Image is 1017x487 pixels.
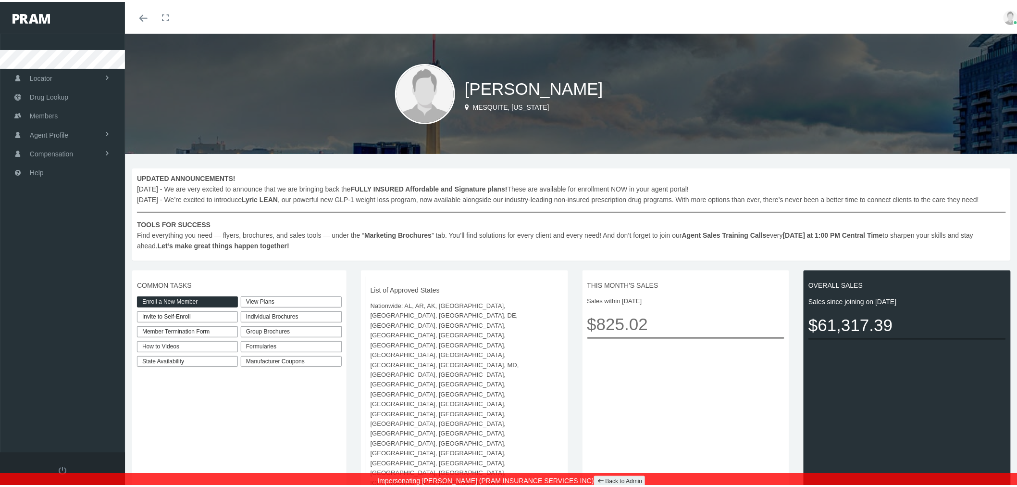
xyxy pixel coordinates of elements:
[682,230,767,237] b: Agent Sales Training Calls
[371,283,558,294] span: List of Approved States
[594,474,645,485] a: Back to Admin
[808,295,1006,305] span: Sales since joining on [DATE]
[587,309,785,335] span: $825.02
[137,173,236,180] b: UPDATED ANNOUNCEMENTS!
[137,309,238,320] a: Invite to Self-Enroll
[137,219,211,227] b: TOOLS FOR SUCCESS
[465,77,603,96] span: [PERSON_NAME]
[395,62,455,122] img: user-placeholder.jpg
[351,183,508,191] b: FULLY INSURED Affordable and Signature plans!
[808,278,1006,289] span: OVERALL SALES
[30,86,68,104] span: Drug Lookup
[808,310,1006,336] span: $61,317.39
[241,295,342,306] a: View Plans
[587,295,785,304] span: Sales within [DATE]
[473,102,549,109] span: Mesquite, [US_STATE]
[30,105,58,123] span: Members
[137,324,238,335] a: Member Termination Form
[241,339,342,350] div: Formularies
[137,339,238,350] a: How to Videos
[158,240,289,248] b: Let’s make great things happen together!
[30,143,73,161] span: Compensation
[12,12,50,22] img: PRAM_20_x_78.png
[137,295,238,306] a: Enroll a New Member
[137,354,238,365] a: State Availability
[241,309,342,320] div: Individual Brochures
[137,171,1006,249] span: [DATE] - We are very excited to announce that we are bringing back the These are available for en...
[364,230,432,237] b: Marketing Brochures
[30,162,44,180] span: Help
[783,230,883,237] b: [DATE] at 1:00 PM Central Time
[30,67,52,86] span: Locator
[137,278,342,289] span: COMMON TASKS
[241,324,342,335] div: Group Brochures
[30,124,68,142] span: Agent Profile
[587,278,785,289] span: THIS MONTH'S SALES
[242,194,278,202] b: Lyric LEAN
[241,354,342,365] a: Manufacturer Coupons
